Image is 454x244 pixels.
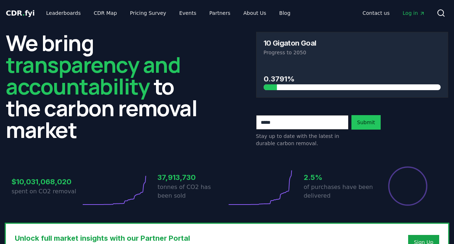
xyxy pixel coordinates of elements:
h3: 0.3791% [264,73,441,84]
a: Log in [397,7,431,20]
span: Log in [403,9,425,17]
nav: Main [357,7,431,20]
span: transparency and accountability [6,50,180,101]
nav: Main [40,7,296,20]
div: Percentage of sales delivered [388,166,428,206]
a: About Us [238,7,272,20]
button: Submit [351,115,381,130]
h3: $10,031,068,020 [12,176,81,187]
a: Contact us [357,7,395,20]
a: Blog [273,7,296,20]
h3: 2.5% [304,172,373,183]
a: Events [173,7,202,20]
p: spent on CO2 removal [12,187,81,196]
p: of purchases have been delivered [304,183,373,200]
h3: 37,913,730 [157,172,227,183]
p: tonnes of CO2 has been sold [157,183,227,200]
a: Partners [204,7,236,20]
span: CDR fyi [6,9,35,17]
a: Pricing Survey [124,7,172,20]
a: Leaderboards [40,7,87,20]
h3: 10 Gigaton Goal [264,39,316,47]
a: CDR Map [88,7,123,20]
h2: We bring to the carbon removal market [6,32,198,140]
a: CDR.fyi [6,8,35,18]
span: . [22,9,25,17]
p: Progress to 2050 [264,49,441,56]
h3: Unlock full market insights with our Partner Portal [15,233,329,244]
p: Stay up to date with the latest in durable carbon removal. [256,132,349,147]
